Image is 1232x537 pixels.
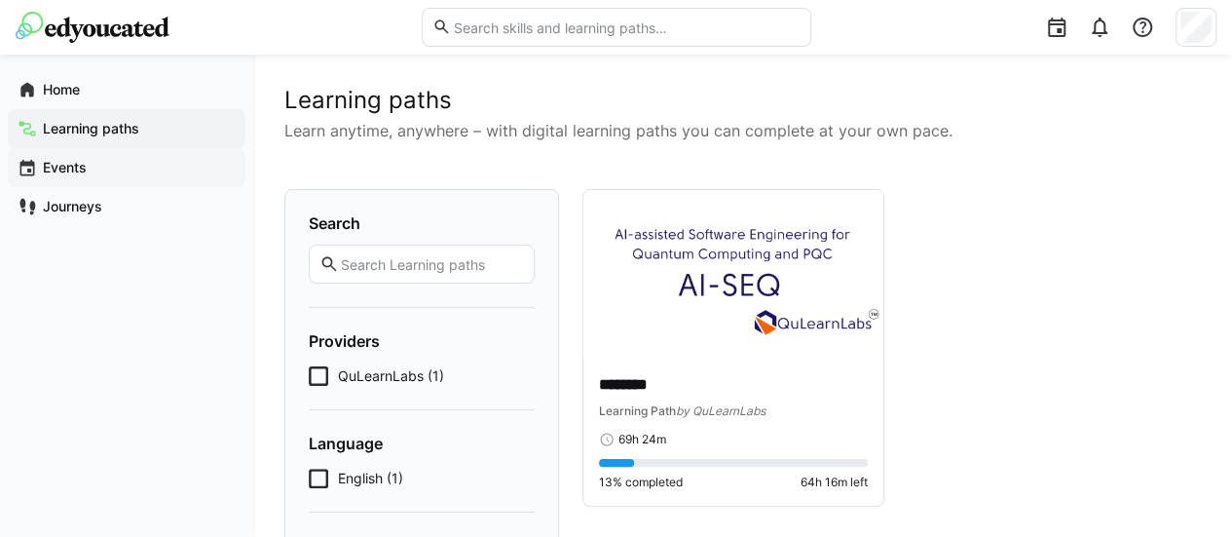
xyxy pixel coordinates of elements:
[338,469,403,488] span: English (1)
[583,190,883,359] img: image
[801,475,868,490] span: 64h 16m left
[309,434,535,453] h4: Language
[284,86,1201,115] h2: Learning paths
[309,213,535,233] h4: Search
[599,403,676,418] span: Learning Path
[284,119,1201,142] p: Learn anytime, anywhere – with digital learning paths you can complete at your own pace.
[339,255,524,273] input: Search Learning paths
[618,432,666,447] span: 69h 24m
[451,19,800,36] input: Search skills and learning paths…
[338,366,444,386] span: QuLearnLabs (1)
[309,331,535,351] h4: Providers
[599,475,683,490] span: 13% completed
[676,403,765,418] span: by QuLearnLabs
